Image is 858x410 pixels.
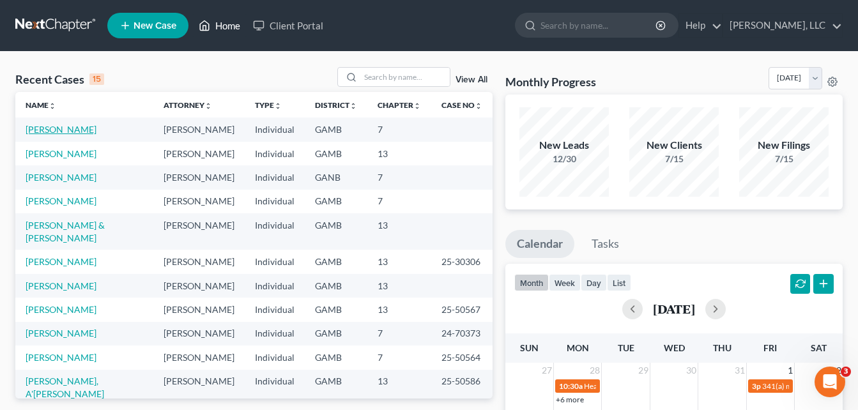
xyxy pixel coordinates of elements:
[519,153,609,165] div: 12/30
[153,274,245,298] td: [PERSON_NAME]
[664,342,685,353] span: Wed
[841,367,851,377] span: 3
[305,142,367,165] td: GAMB
[514,274,549,291] button: month
[629,153,719,165] div: 7/15
[763,342,777,353] span: Fri
[367,142,431,165] td: 13
[245,165,305,189] td: Individual
[192,14,247,37] a: Home
[153,190,245,213] td: [PERSON_NAME]
[653,302,695,315] h2: [DATE]
[629,138,719,153] div: New Clients
[431,345,493,369] td: 25-50564
[305,190,367,213] td: GAMB
[26,376,104,399] a: [PERSON_NAME], A'[PERSON_NAME]
[26,100,56,110] a: Nameunfold_more
[245,190,305,213] td: Individual
[786,363,794,378] span: 1
[153,345,245,369] td: [PERSON_NAME]
[713,342,732,353] span: Thu
[26,195,96,206] a: [PERSON_NAME]
[559,381,583,391] span: 10:30a
[378,100,421,110] a: Chapterunfold_more
[733,363,746,378] span: 31
[26,280,96,291] a: [PERSON_NAME]
[549,274,581,291] button: week
[540,13,657,37] input: Search by name...
[305,118,367,141] td: GAMB
[505,74,596,89] h3: Monthly Progress
[413,102,421,110] i: unfold_more
[441,100,482,110] a: Case Nounfold_more
[540,363,553,378] span: 27
[305,165,367,189] td: GANB
[245,274,305,298] td: Individual
[153,118,245,141] td: [PERSON_NAME]
[431,298,493,321] td: 25-50567
[153,250,245,273] td: [PERSON_NAME]
[153,370,245,406] td: [PERSON_NAME]
[245,118,305,141] td: Individual
[134,21,176,31] span: New Case
[367,213,431,250] td: 13
[367,190,431,213] td: 7
[245,345,305,369] td: Individual
[153,213,245,250] td: [PERSON_NAME]
[739,153,829,165] div: 7/15
[274,102,282,110] i: unfold_more
[739,138,829,153] div: New Filings
[637,363,650,378] span: 29
[26,148,96,159] a: [PERSON_NAME]
[723,14,842,37] a: [PERSON_NAME], LLC
[835,363,843,378] span: 2
[153,165,245,189] td: [PERSON_NAME]
[26,220,105,243] a: [PERSON_NAME] & [PERSON_NAME]
[204,102,212,110] i: unfold_more
[305,213,367,250] td: GAMB
[367,298,431,321] td: 13
[26,352,96,363] a: [PERSON_NAME]
[679,14,722,37] a: Help
[567,342,589,353] span: Mon
[367,274,431,298] td: 13
[153,142,245,165] td: [PERSON_NAME]
[367,165,431,189] td: 7
[519,138,609,153] div: New Leads
[431,370,493,406] td: 25-50586
[49,102,56,110] i: unfold_more
[584,381,684,391] span: Hearing for [PERSON_NAME]
[164,100,212,110] a: Attorneyunfold_more
[255,100,282,110] a: Typeunfold_more
[431,250,493,273] td: 25-30306
[305,345,367,369] td: GAMB
[305,322,367,345] td: GAMB
[315,100,357,110] a: Districtunfold_more
[247,14,330,37] a: Client Portal
[89,73,104,85] div: 15
[360,68,450,86] input: Search by name...
[26,304,96,315] a: [PERSON_NAME]
[245,142,305,165] td: Individual
[520,342,539,353] span: Sun
[367,322,431,345] td: 7
[811,342,827,353] span: Sat
[367,370,431,406] td: 13
[245,250,305,273] td: Individual
[153,322,245,345] td: [PERSON_NAME]
[305,250,367,273] td: GAMB
[752,381,761,391] span: 3p
[581,274,607,291] button: day
[245,370,305,406] td: Individual
[431,322,493,345] td: 24-70373
[580,230,631,258] a: Tasks
[305,298,367,321] td: GAMB
[305,274,367,298] td: GAMB
[349,102,357,110] i: unfold_more
[475,102,482,110] i: unfold_more
[685,363,698,378] span: 30
[588,363,601,378] span: 28
[505,230,574,258] a: Calendar
[15,72,104,87] div: Recent Cases
[367,345,431,369] td: 7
